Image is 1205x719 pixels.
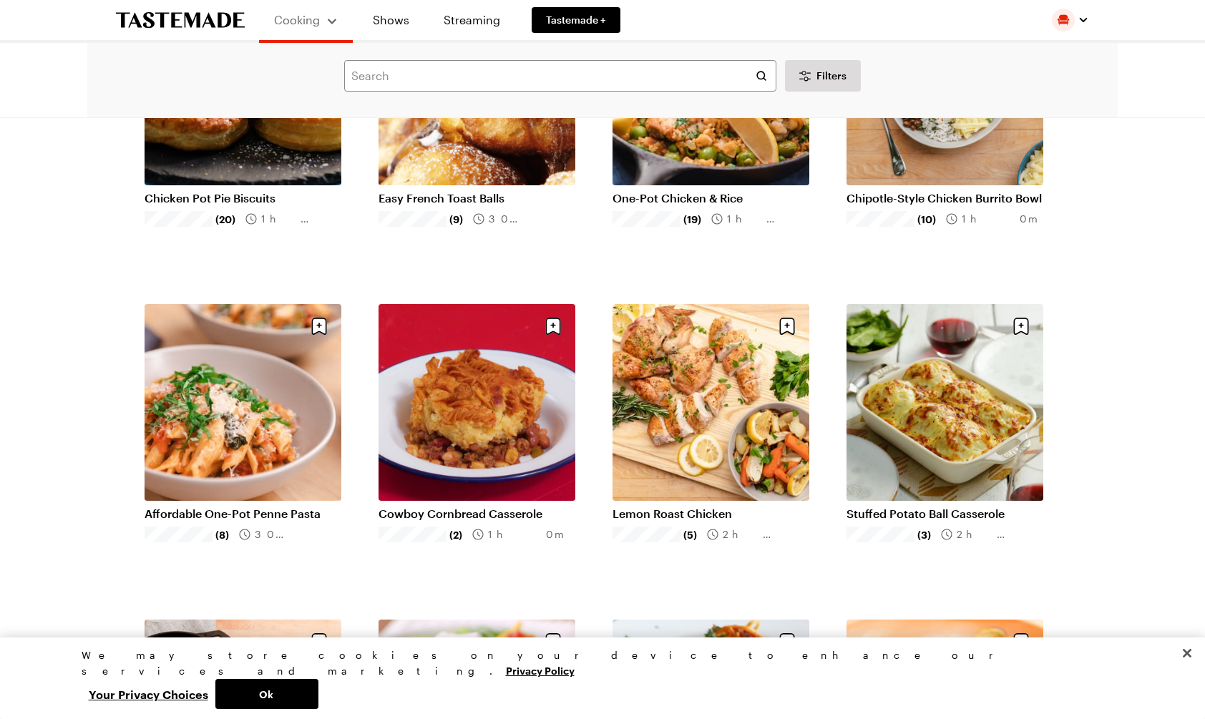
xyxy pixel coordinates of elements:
a: Affordable One-Pot Penne Pasta [145,507,341,521]
a: Stuffed Potato Ball Casserole [847,507,1043,521]
button: Close [1171,637,1203,669]
button: Profile picture [1052,9,1089,31]
a: Tastemade + [532,7,620,33]
div: We may store cookies on your device to enhance our services and marketing. [82,647,1112,679]
a: Lemon Roast Chicken [613,507,809,521]
button: Save recipe [540,313,567,340]
img: Profile picture [1052,9,1075,31]
a: To Tastemade Home Page [116,12,245,29]
button: Save recipe [1008,313,1035,340]
button: Your Privacy Choices [82,679,215,709]
span: Filters [816,69,847,83]
a: Chipotle-Style Chicken Burrito Bowl [847,191,1043,205]
button: Save recipe [774,628,801,655]
a: Cowboy Cornbread Casserole [379,507,575,521]
button: Cooking [273,6,338,34]
button: Save recipe [774,313,801,340]
span: Cooking [274,13,320,26]
button: Save recipe [1008,628,1035,655]
a: Chicken Pot Pie Biscuits [145,191,341,205]
a: More information about your privacy, opens in a new tab [506,663,575,677]
button: Save recipe [540,628,567,655]
span: Tastemade + [546,13,606,27]
button: Ok [215,679,318,709]
a: Easy French Toast Balls [379,191,575,205]
button: Desktop filters [785,60,861,92]
div: Privacy [82,647,1112,709]
button: Save recipe [306,628,333,655]
a: One-Pot Chicken & Rice [613,191,809,205]
button: Save recipe [306,313,333,340]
